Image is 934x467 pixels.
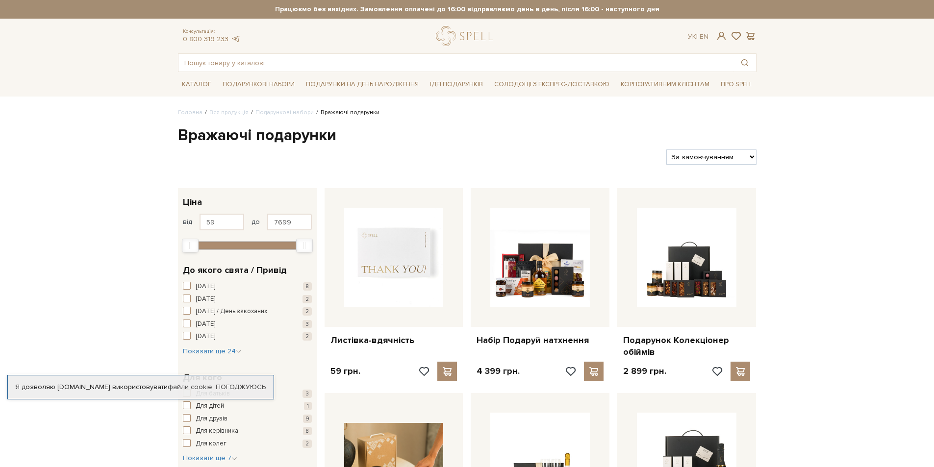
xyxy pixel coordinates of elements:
a: Подарунки на День народження [302,77,423,92]
span: [DATE] [196,320,215,329]
input: Ціна [267,214,312,230]
a: Листівка-вдячність [330,335,457,346]
div: Max [296,239,313,252]
span: 8 [303,282,312,291]
span: Для керівника [196,426,238,436]
div: Я дозволяю [DOMAIN_NAME] використовувати [8,383,274,392]
div: Min [182,239,199,252]
p: 2 899 грн. [623,366,666,377]
strong: Працюємо без вихідних. Замовлення оплачені до 16:00 відправляємо день в день, після 16:00 - насту... [178,5,757,14]
button: Показати ще 7 [183,453,237,463]
a: Головна [178,109,202,116]
span: Для друзів [196,414,227,424]
span: [DATE] [196,282,215,292]
span: Показати ще 7 [183,454,237,462]
a: 0 800 319 233 [183,35,228,43]
a: telegram [231,35,241,43]
a: Солодощі з експрес-доставкою [490,76,613,93]
a: Погоджуюсь [216,383,266,392]
div: Ук [688,32,708,41]
span: До якого свята / Привід [183,264,287,277]
input: Пошук товару у каталозі [178,54,733,72]
span: 3 [303,320,312,328]
button: Для керівника 8 [183,426,312,436]
a: Подарункові набори [219,77,299,92]
span: 9 [303,415,312,423]
span: 2 [303,440,312,448]
span: Показати ще 24 [183,347,242,355]
a: Каталог [178,77,215,92]
a: Про Spell [717,77,756,92]
span: від [183,218,192,226]
button: [DATE] 2 [183,295,312,304]
span: Для колег [196,439,227,449]
a: Корпоративним клієнтам [617,77,713,92]
span: 1 [304,402,312,410]
li: Вражаючі подарунки [314,108,379,117]
a: файли cookie [168,383,212,391]
button: [DATE] / День закоханих 2 [183,307,312,317]
span: 2 [303,295,312,303]
p: 4 399 грн. [477,366,520,377]
button: Пошук товару у каталозі [733,54,756,72]
a: Подарункові набори [255,109,314,116]
span: Ціна [183,196,202,209]
button: Показати ще 24 [183,346,242,356]
span: 2 [303,332,312,341]
input: Ціна [200,214,244,230]
button: Для друзів 9 [183,414,312,424]
img: Листівка-вдячність [344,208,444,307]
button: Для дітей 1 [183,401,312,411]
span: 2 [303,307,312,316]
button: [DATE] 8 [183,282,312,292]
button: Для колег 2 [183,439,312,449]
span: [DATE] [196,295,215,304]
a: Набір Подаруй натхнення [477,335,604,346]
a: En [700,32,708,41]
span: Консультація: [183,28,241,35]
button: [DATE] 2 [183,332,312,342]
button: [DATE] 3 [183,320,312,329]
a: Подарунок Колекціонер обіймів [623,335,750,358]
span: | [696,32,698,41]
span: Для дітей [196,401,224,411]
a: Ідеї подарунків [426,77,487,92]
span: Для кого [183,371,222,384]
a: Вся продукція [209,109,249,116]
span: 3 [303,390,312,398]
span: [DATE] [196,332,215,342]
a: logo [436,26,497,46]
span: до [252,218,260,226]
p: 59 грн. [330,366,360,377]
span: 8 [303,427,312,435]
h1: Вражаючі подарунки [178,125,757,146]
span: [DATE] / День закоханих [196,307,267,317]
